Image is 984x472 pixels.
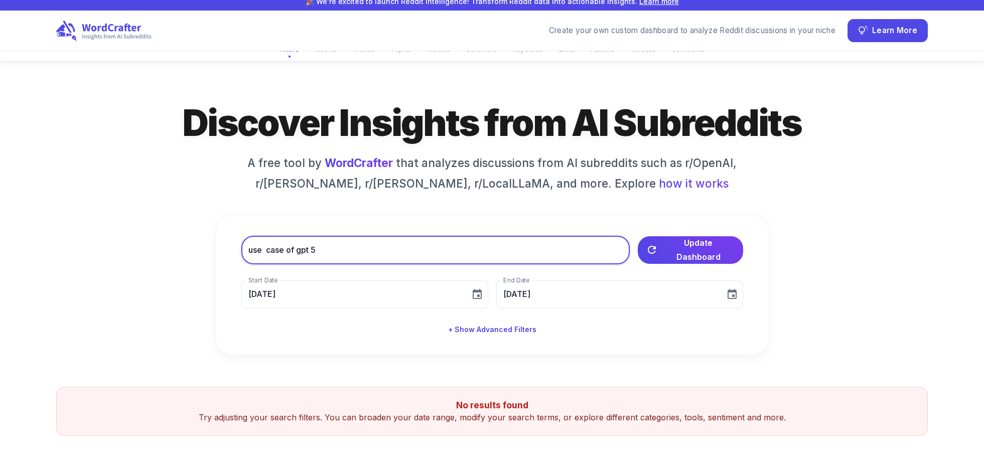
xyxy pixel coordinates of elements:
input: Filter discussions about AI on Reddit by keyword [241,236,630,264]
h6: A free tool by that analyzes discussions from AI subreddits such as r/OpenAI, r/[PERSON_NAME], r/... [241,154,743,192]
button: Choose date, selected date is Aug 5, 2025 [467,284,487,304]
div: Create your own custom dashboard to analyze Reddit discussions in your niche [549,25,835,37]
button: + Show Advanced Filters [444,321,540,339]
h5: No results found [69,399,915,411]
label: Start Date [248,276,277,284]
span: Update Dashboard [662,236,735,264]
span: Learn More [872,24,917,38]
p: Try adjusting your search filters. You can broaden your date range, modify your search terms, or ... [69,411,915,423]
a: WordCrafter [325,156,393,170]
button: Update Dashboard [638,236,743,264]
h1: Discover Insights from AI Subreddits [141,99,844,146]
button: Learn More [848,19,928,42]
label: End Date [503,276,529,284]
input: MM/DD/YYYY [496,280,718,308]
input: MM/DD/YYYY [241,280,463,308]
span: how it works [659,175,729,192]
button: Choose date, selected date is Aug 19, 2025 [722,284,742,304]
